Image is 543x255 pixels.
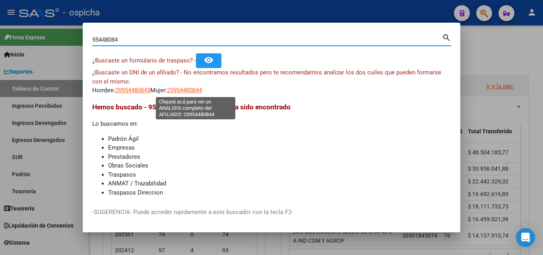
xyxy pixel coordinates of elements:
[92,208,451,217] p: -SUGERENCIA: Puede acceder rapidamente a este buscador con la tecla F2-
[92,68,451,95] div: Hombre: Mujer:
[108,152,451,162] li: Prestadores
[167,87,202,94] span: 23954480844
[204,55,213,65] mat-icon: remove_red_eye
[108,170,451,179] li: Traspasos
[115,87,150,94] span: 20954480845
[108,179,451,188] li: ANMAT / Trazabilidad
[108,161,451,170] li: Obras Sociales
[108,188,451,197] li: Traspasos Direccion
[108,134,451,144] li: Padrón Ágil
[108,143,451,152] li: Empresas
[92,102,451,197] div: Lo buscamos en:
[516,228,535,247] div: Open Intercom Messenger
[92,103,291,111] span: Hemos buscado - 95448084 - y el mismo no ha sido encontrado
[442,32,451,42] mat-icon: search
[92,69,441,85] span: ¿Buscaste un DNI de un afiliado? - No encontramos resultados pero te recomendamos analizar los do...
[92,57,196,64] span: ¿Buscaste un formulario de traspaso? -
